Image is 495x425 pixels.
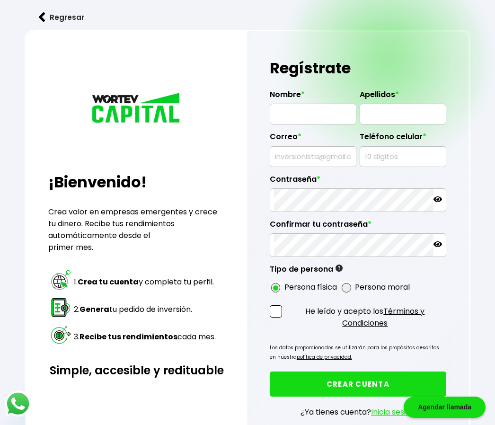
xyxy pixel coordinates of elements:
[89,91,184,126] img: logo_wortev_capital
[270,54,446,82] h1: Regístrate
[39,12,45,22] img: flecha izquierda
[364,147,442,167] input: 10 dígitos
[73,296,216,322] td: 2. tu pedido de inversión.
[50,269,72,291] img: paso 1
[270,90,356,104] label: Nombre
[50,296,72,319] img: paso 2
[270,132,356,146] label: Correo
[48,206,225,253] p: Crea valor en empresas emergentes y crece tu dinero. Recibe tus rendimientos automáticamente desd...
[355,281,410,293] label: Persona moral
[73,268,216,295] td: 1. y completa tu perfil.
[80,304,109,315] strong: Genera
[270,343,446,362] p: Los datos proporcionados se utilizarán para los propósitos descritos en nuestra
[80,331,177,342] strong: Recibe tus rendimientos
[404,397,486,418] div: Agendar llamada
[360,132,446,146] label: Teléfono celular
[270,265,343,279] label: Tipo de persona
[301,406,415,418] p: ¿Ya tienes cuenta?
[48,171,225,194] h2: ¡Bienvenido!
[48,362,225,379] h3: Simple, accesible y redituable
[78,276,139,287] strong: Crea tu cuenta
[5,390,31,417] img: logos_whatsapp-icon.242b2217.svg
[73,323,216,350] td: 3. cada mes.
[284,281,337,293] label: Persona física
[270,372,446,397] button: CREAR CUENTA
[270,175,446,189] label: Contraseña
[297,354,352,361] a: política de privacidad.
[342,306,424,328] a: Términos y Condiciones
[50,324,72,346] img: paso 3
[336,265,343,272] img: gfR76cHglkPwleuBLjWdxeZVvX9Wp6JBDmjRYY8JYDQn16A2ICN00zLTgIroGa6qie5tIuWH7V3AapTKqzv+oMZsGfMUqL5JM...
[25,5,98,30] button: Regresar
[360,90,446,104] label: Apellidos
[270,220,446,234] label: Confirmar tu contraseña
[25,5,470,30] a: flecha izquierdaRegresar
[371,407,415,417] a: Inicia sesión
[274,147,352,167] input: inversionista@gmail.com
[284,305,446,329] p: He leído y acepto los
